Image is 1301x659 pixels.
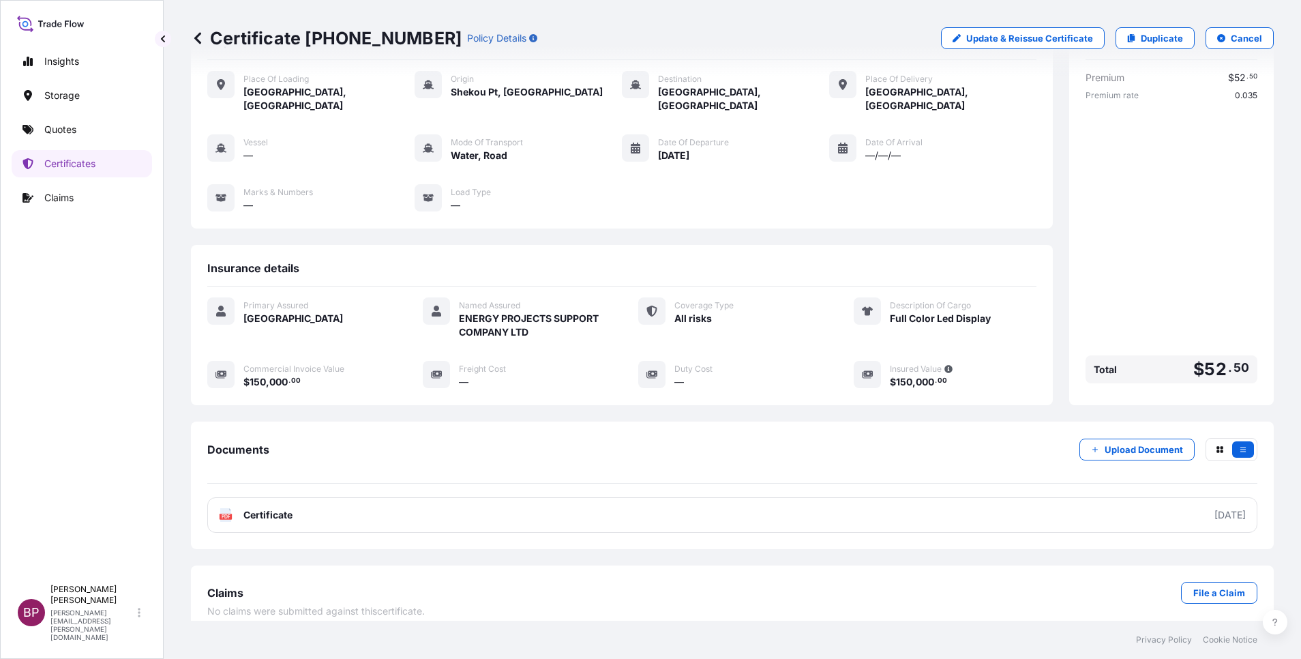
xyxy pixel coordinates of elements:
[44,191,74,205] p: Claims
[1094,363,1117,377] span: Total
[658,85,829,113] span: [GEOGRAPHIC_DATA], [GEOGRAPHIC_DATA]
[243,149,253,162] span: —
[44,157,95,171] p: Certificates
[1105,443,1183,456] p: Upload Document
[674,300,734,311] span: Coverage Type
[1235,90,1257,101] span: 0.035
[1231,31,1262,45] p: Cancel
[266,377,269,387] span: ,
[890,364,942,375] span: Insured Value
[451,187,491,198] span: Load Type
[890,312,991,325] span: Full Color Led Display
[1233,364,1249,372] span: 50
[243,74,309,85] span: Place of Loading
[459,300,520,311] span: Named Assured
[12,150,152,177] a: Certificates
[658,149,689,162] span: [DATE]
[44,55,79,68] p: Insights
[243,377,250,387] span: $
[207,497,1257,533] a: PDFCertificate[DATE]
[1228,364,1232,372] span: .
[459,375,468,389] span: —
[1136,634,1192,645] a: Privacy Policy
[243,312,343,325] span: [GEOGRAPHIC_DATA]
[467,31,526,45] p: Policy Details
[1204,361,1226,378] span: 52
[269,377,288,387] span: 000
[865,85,1036,113] span: [GEOGRAPHIC_DATA], [GEOGRAPHIC_DATA]
[243,364,344,375] span: Commercial Invoice Value
[890,377,896,387] span: $
[50,609,135,641] p: [PERSON_NAME][EMAIL_ADDRESS][PERSON_NAME][DOMAIN_NAME]
[1141,31,1183,45] p: Duplicate
[1214,508,1246,522] div: [DATE]
[451,137,523,148] span: Mode of Transport
[459,364,506,375] span: Freight Cost
[44,123,76,136] p: Quotes
[23,606,40,619] span: BP
[1181,582,1257,604] a: File a Claim
[1228,73,1234,83] span: $
[12,116,152,143] a: Quotes
[1206,27,1274,49] button: Cancel
[250,377,266,387] span: 150
[1249,74,1257,79] span: 50
[191,27,462,49] p: Certificate [PHONE_NUMBER]
[658,74,702,85] span: Destination
[207,443,269,456] span: Documents
[1203,634,1257,645] a: Cookie Notice
[288,379,290,383] span: .
[896,377,912,387] span: 150
[1086,71,1124,85] span: Premium
[1193,586,1245,600] p: File a Claim
[674,312,712,325] span: All risks
[912,377,916,387] span: ,
[451,74,474,85] span: Origin
[207,604,425,618] span: No claims were submitted against this certificate .
[50,584,135,606] p: [PERSON_NAME] [PERSON_NAME]
[451,85,603,99] span: Shekou Pt, [GEOGRAPHIC_DATA]
[966,31,1093,45] p: Update & Reissue Certificate
[207,261,299,275] span: Insurance details
[222,514,230,519] text: PDF
[865,149,901,162] span: —/—/—
[12,184,152,211] a: Claims
[941,27,1105,49] a: Update & Reissue Certificate
[1246,74,1248,79] span: .
[865,137,923,148] span: Date of Arrival
[1079,439,1195,460] button: Upload Document
[935,379,937,383] span: .
[451,149,507,162] span: Water, Road
[1086,90,1139,101] span: Premium rate
[674,375,684,389] span: —
[658,137,729,148] span: Date of Departure
[1116,27,1195,49] a: Duplicate
[674,364,713,375] span: Duty Cost
[451,199,460,212] span: —
[459,312,605,339] span: ENERGY PROJECTS SUPPORT COMPANY LTD
[1234,73,1246,83] span: 52
[243,85,415,113] span: [GEOGRAPHIC_DATA], [GEOGRAPHIC_DATA]
[1193,361,1204,378] span: $
[12,48,152,75] a: Insights
[243,187,313,198] span: Marks & Numbers
[916,377,934,387] span: 000
[243,137,268,148] span: Vessel
[890,300,971,311] span: Description Of Cargo
[243,508,293,522] span: Certificate
[207,586,243,600] span: Claims
[44,89,80,102] p: Storage
[243,199,253,212] span: —
[291,379,301,383] span: 00
[865,74,933,85] span: Place of Delivery
[938,379,947,383] span: 00
[12,82,152,109] a: Storage
[243,300,308,311] span: Primary Assured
